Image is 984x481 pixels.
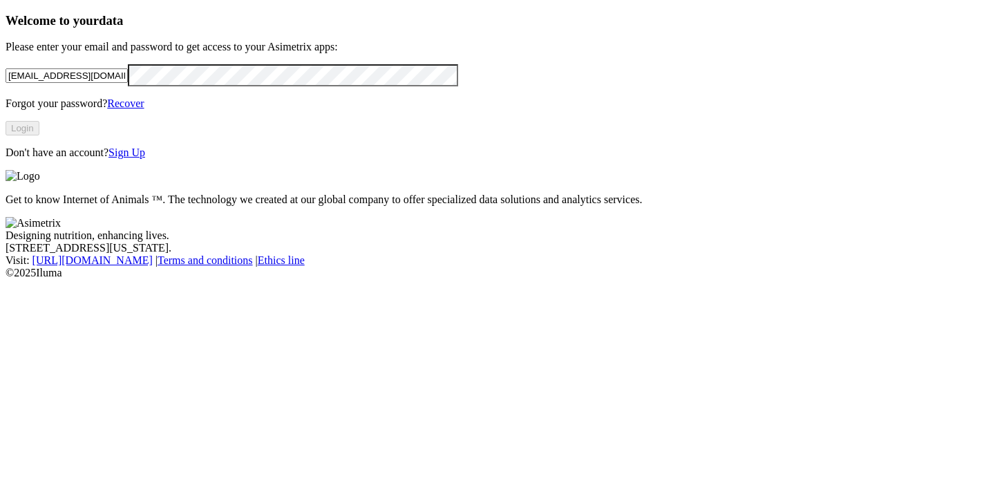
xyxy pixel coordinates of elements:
img: Asimetrix [6,217,61,229]
a: Terms and conditions [158,254,253,266]
div: Designing nutrition, enhancing lives. [6,229,978,242]
div: [STREET_ADDRESS][US_STATE]. [6,242,978,254]
div: Visit : | | [6,254,978,267]
span: data [99,13,123,28]
p: Don't have an account? [6,147,978,159]
p: Forgot your password? [6,97,978,110]
a: Recover [107,97,144,109]
p: Get to know Internet of Animals ™. The technology we created at our global company to offer speci... [6,194,978,206]
a: Sign Up [108,147,145,158]
div: © 2025 Iluma [6,267,978,279]
button: Login [6,121,39,135]
input: Your email [6,68,128,83]
img: Logo [6,170,40,182]
a: [URL][DOMAIN_NAME] [32,254,153,266]
a: Ethics line [258,254,305,266]
p: Please enter your email and password to get access to your Asimetrix apps: [6,41,978,53]
h3: Welcome to your [6,13,978,28]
